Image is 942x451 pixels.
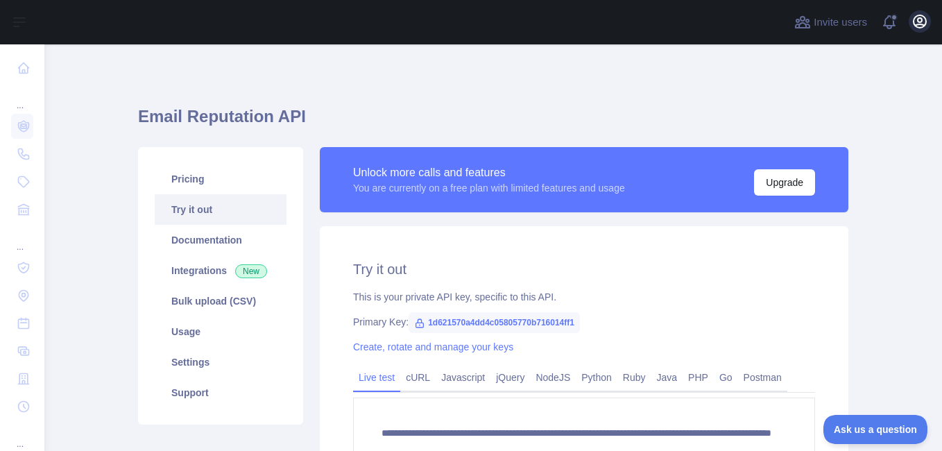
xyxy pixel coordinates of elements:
[155,316,286,347] a: Usage
[651,366,683,389] a: Java
[576,366,617,389] a: Python
[155,347,286,377] a: Settings
[11,83,33,111] div: ...
[11,225,33,253] div: ...
[353,366,400,389] a: Live test
[409,312,580,333] span: 1d621570a4dd4c05805770b716014ff1
[617,366,651,389] a: Ruby
[714,366,738,389] a: Go
[155,286,286,316] a: Bulk upload (CSV)
[754,169,815,196] button: Upgrade
[400,366,436,389] a: cURL
[814,15,867,31] span: Invite users
[436,366,490,389] a: Javascript
[155,225,286,255] a: Documentation
[823,415,928,444] iframe: Toggle Customer Support
[155,377,286,408] a: Support
[235,264,267,278] span: New
[353,341,513,352] a: Create, rotate and manage your keys
[353,290,815,304] div: This is your private API key, specific to this API.
[490,366,530,389] a: jQuery
[138,105,848,139] h1: Email Reputation API
[791,11,870,33] button: Invite users
[155,164,286,194] a: Pricing
[738,366,787,389] a: Postman
[353,164,625,181] div: Unlock more calls and features
[155,255,286,286] a: Integrations New
[683,366,714,389] a: PHP
[530,366,576,389] a: NodeJS
[353,181,625,195] div: You are currently on a free plan with limited features and usage
[353,259,815,279] h2: Try it out
[11,422,33,450] div: ...
[353,315,815,329] div: Primary Key:
[155,194,286,225] a: Try it out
